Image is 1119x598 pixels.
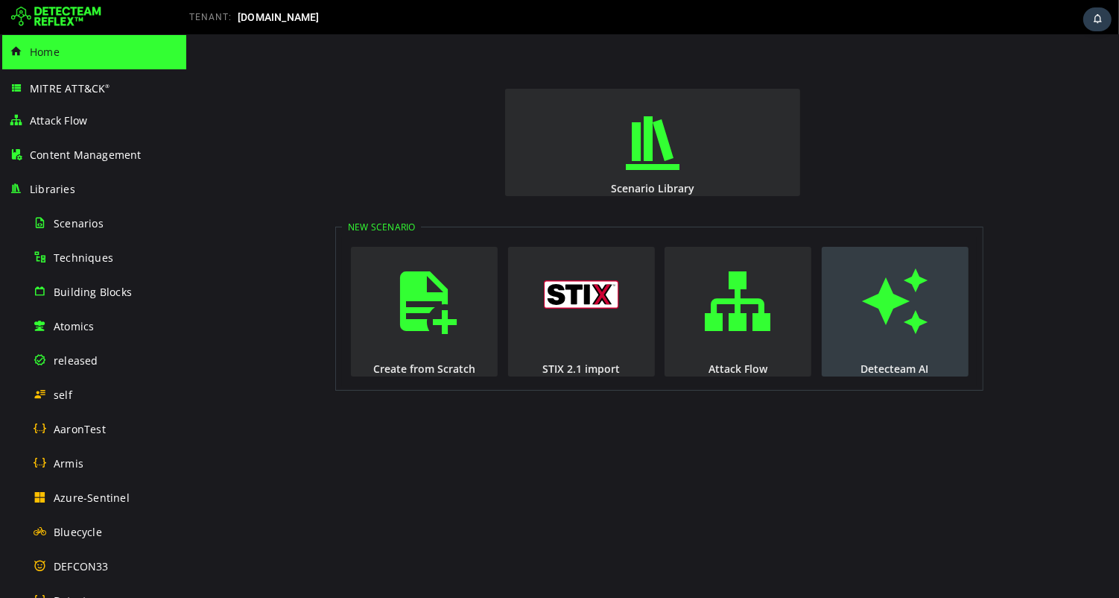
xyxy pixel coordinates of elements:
div: Task Notifications [1083,7,1112,31]
span: Building Blocks [54,285,132,299]
span: Bluecycle [54,525,102,539]
img: logo_stix.svg [358,246,433,274]
span: MITRE ATT&CK [30,81,110,95]
span: Atomics [54,319,94,333]
div: STIX 2.1 import [320,327,470,342]
img: Detecteam logo [11,5,101,29]
span: DEFCON33 [54,559,109,573]
button: Scenario Library [319,54,614,162]
div: Scenario Library [317,147,615,161]
span: Content Management [30,148,142,162]
div: Attack Flow [477,327,627,342]
sup: ® [105,83,110,89]
button: Create from Scratch [165,213,311,342]
span: TENANT: [189,12,232,22]
button: Detecteam AI [635,213,782,342]
span: Azure-Sentinel [54,491,130,505]
span: Scenarios [54,216,104,230]
span: Armis [54,456,83,470]
legend: New Scenario [156,186,235,199]
span: self [54,388,72,402]
span: Libraries [30,182,75,196]
button: Attack Flow [478,213,625,342]
div: Create from Scratch [163,327,313,342]
span: Techniques [54,251,113,265]
div: Detecteam AI [634,327,784,342]
span: Attack Flow [30,113,87,128]
button: STIX 2.1 import [322,213,469,342]
span: released [54,353,98,368]
span: Home [30,45,60,59]
span: AaronTest [54,422,106,436]
span: [DOMAIN_NAME] [238,11,320,23]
